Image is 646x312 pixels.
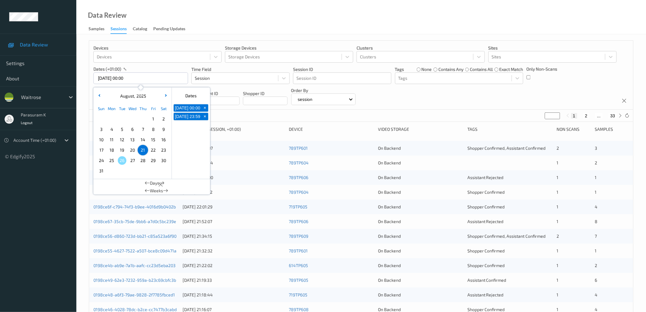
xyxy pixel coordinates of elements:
[139,125,147,134] span: 7
[138,166,148,176] div: Choose Thursday September 04 of 2025
[107,146,116,154] span: 18
[96,103,107,114] div: Sun
[499,66,523,72] label: exact match
[488,45,617,51] p: Sites
[571,113,577,119] button: 1
[289,204,307,209] a: 719TP605
[467,204,505,209] span: Shopper Confirmed
[557,175,558,180] span: 1
[470,66,493,72] label: contains all
[150,188,163,194] span: Weeks
[107,125,116,134] span: 4
[289,277,308,283] a: 789TP605
[96,114,107,124] div: Choose Sunday July 27 of 2025
[202,105,208,111] span: +
[93,277,176,283] a: 0198ce49-62e3-7232-959a-b23c69cbfc3b
[174,113,201,120] button: [DATE] 23:59
[138,145,148,155] div: Choose Thursday August 21 of 2025
[93,45,222,51] p: Devices
[107,103,117,114] div: Mon
[378,126,463,132] div: Video Storage
[158,145,169,155] div: Choose Saturday August 23 of 2025
[135,93,146,98] span: 2025
[96,124,107,134] div: Choose Sunday August 03 of 2025
[127,134,138,145] div: Choose Wednesday August 13 of 2025
[159,146,168,154] span: 23
[467,277,506,283] span: Assistant Confirmed
[93,307,177,312] a: 0198ce46-4028-78dc-b2ce-cc7477b3cabd
[467,175,504,180] span: Assistant Rejected
[289,292,307,297] a: 719TP605
[183,233,285,239] div: [DATE] 21:34:15
[467,189,505,195] span: Shopper Confirmed
[89,26,104,33] div: Samples
[150,180,159,186] span: Days
[595,233,597,239] span: 7
[467,219,504,224] span: Assistant Rejected
[148,155,158,166] div: Choose Friday August 29 of 2025
[608,113,617,119] button: 33
[159,125,168,134] span: 9
[183,160,285,166] div: [DATE] 22:34:14
[378,160,463,166] div: On Backend
[97,156,106,165] span: 24
[117,145,127,155] div: Choose Tuesday August 19 of 2025
[183,218,285,225] div: [DATE] 21:52:07
[139,146,147,154] span: 21
[289,175,308,180] a: 789TP606
[107,134,117,145] div: Choose Monday August 11 of 2025
[595,263,597,268] span: 2
[243,90,288,97] p: Shopper ID
[93,204,176,209] a: 0198ce6f-c794-74f3-b9ee-4016d9b0402b
[97,125,106,134] span: 3
[139,156,147,165] span: 28
[201,113,208,120] button: +
[183,126,285,132] div: Timestamp (Session, +01:00)
[172,90,210,101] div: Dates
[467,307,505,312] span: Shopper Confirmed
[96,166,107,176] div: Choose Sunday August 31 of 2025
[595,307,598,312] span: 4
[595,204,598,209] span: 4
[183,189,285,195] div: [DATE] 22:09:12
[557,160,558,165] span: 1
[138,134,148,145] div: Choose Thursday August 14 of 2025
[357,45,485,51] p: Clusters
[183,145,285,151] div: [DATE] 23:03:07
[127,145,138,155] div: Choose Wednesday August 20 of 2025
[127,166,138,176] div: Choose Wednesday September 03 of 2025
[183,248,285,254] div: [DATE] 21:32:32
[183,292,285,298] div: [DATE] 21:18:44
[119,93,146,99] div: ,
[422,66,432,72] label: none
[96,155,107,166] div: Choose Sunday August 24 of 2025
[148,114,158,124] div: Choose Friday August 01 of 2025
[107,124,117,134] div: Choose Monday August 04 of 2025
[93,219,176,224] a: 0198ce67-35cb-75de-9bb6-a7d0c5bc239e
[153,26,185,33] div: Pending Updates
[378,233,463,239] div: On Backend
[111,25,133,34] a: Sessions
[93,248,176,253] a: 0198ce55-4627-7522-a507-bce8c09d471a
[128,156,137,165] span: 27
[595,292,598,297] span: 4
[289,160,309,165] a: 789TP604
[107,156,116,165] span: 25
[158,103,169,114] div: Sat
[93,233,176,239] a: 0198ce56-d860-723d-bb21-c85a523a6f90
[201,104,208,112] button: +
[467,233,546,239] span: Shopper Confirmed, Assistant Confirmed
[289,307,309,312] a: 789TP608
[378,277,463,283] div: On Backend
[158,155,169,166] div: Choose Saturday August 30 of 2025
[289,145,308,151] a: 789TP601
[149,125,158,134] span: 8
[289,219,308,224] a: 789TP606
[557,233,559,239] span: 2
[107,155,117,166] div: Choose Monday August 25 of 2025
[158,114,169,124] div: Choose Saturday August 02 of 2025
[595,145,597,151] span: 3
[174,104,201,112] button: [DATE] 00:00
[128,146,137,154] span: 20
